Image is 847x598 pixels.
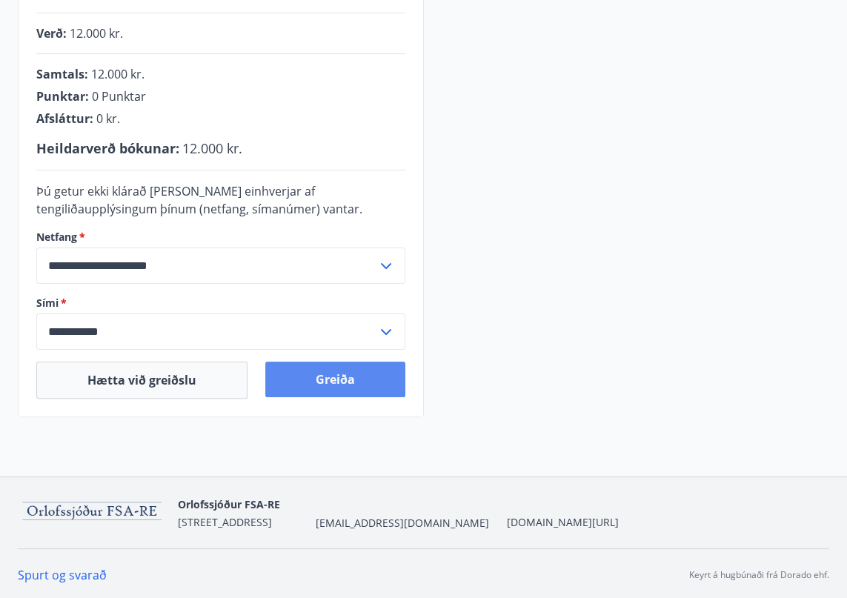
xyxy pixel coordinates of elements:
span: Heildarverð bókunar : [36,139,179,157]
img: 9KYmDEypRXG94GXCPf4TxXoKKe9FJA8K7GHHUKiP.png [18,497,166,528]
span: Punktar : [36,88,89,104]
span: [STREET_ADDRESS] [178,515,272,529]
span: Afsláttur : [36,110,93,127]
span: 12.000 kr. [91,66,145,82]
span: Samtals : [36,66,88,82]
button: Greiða [265,362,405,397]
span: Orlofssjóður FSA-RE [178,497,280,511]
button: Hætta við greiðslu [36,362,248,399]
span: 12.000 kr. [70,25,123,41]
span: 0 kr. [96,110,120,127]
p: Keyrt á hugbúnaði frá Dorado ehf. [689,568,829,582]
span: 0 Punktar [92,88,146,104]
a: Spurt og svarað [18,567,107,583]
span: 12.000 kr. [182,139,242,157]
span: [EMAIL_ADDRESS][DOMAIN_NAME] [316,516,489,531]
a: [DOMAIN_NAME][URL] [507,515,619,529]
span: Verð : [36,25,67,41]
label: Sími [36,296,405,310]
label: Netfang [36,230,405,245]
span: Þú getur ekki klárað [PERSON_NAME] einhverjar af tengiliðaupplýsingum þínum (netfang, símanúmer) ... [36,183,362,217]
